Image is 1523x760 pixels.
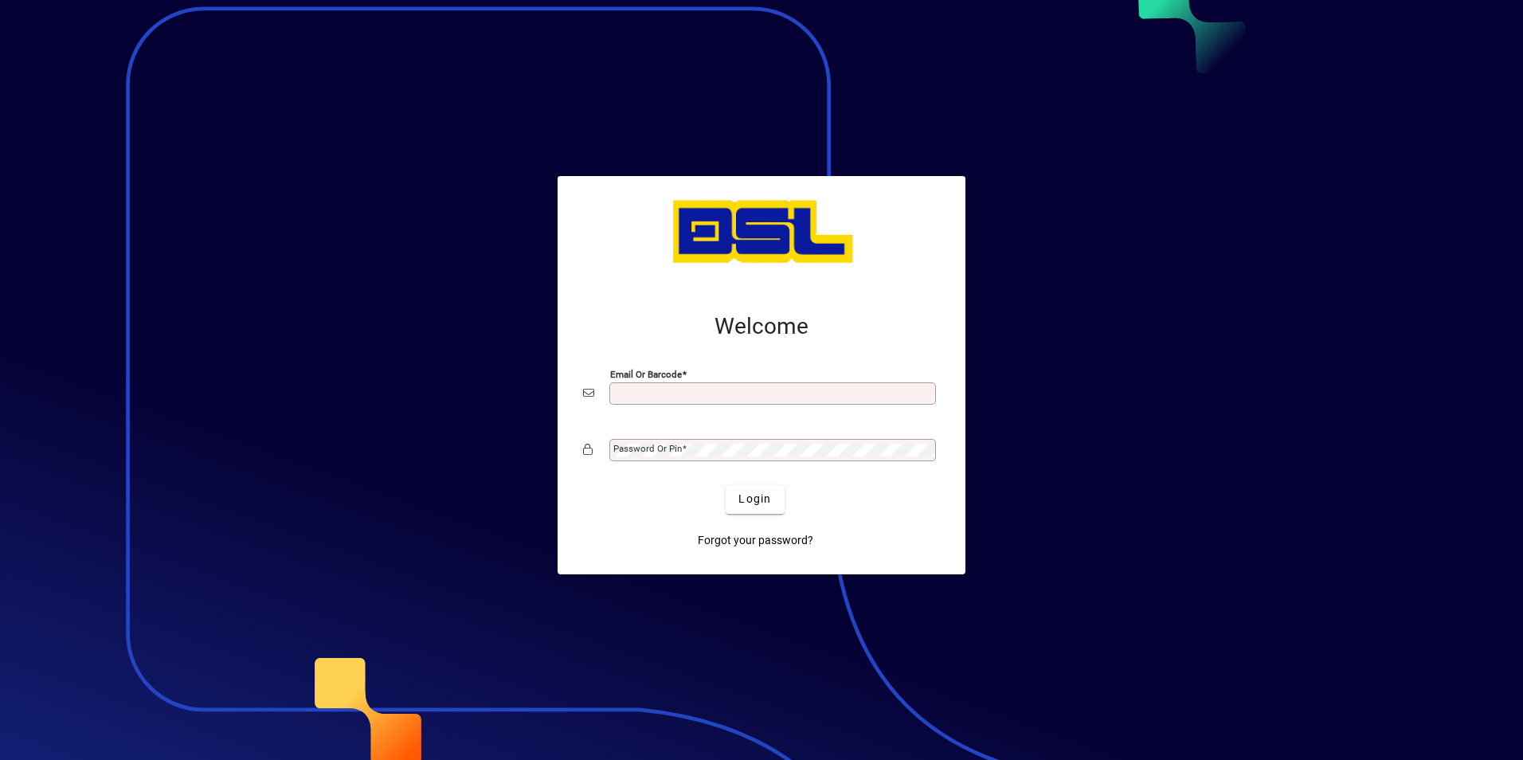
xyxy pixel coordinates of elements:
[691,527,820,555] a: Forgot your password?
[698,532,813,549] span: Forgot your password?
[738,491,771,507] span: Login
[610,368,682,379] mat-label: Email or Barcode
[583,313,940,340] h2: Welcome
[613,443,682,454] mat-label: Password or Pin
[726,485,784,514] button: Login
